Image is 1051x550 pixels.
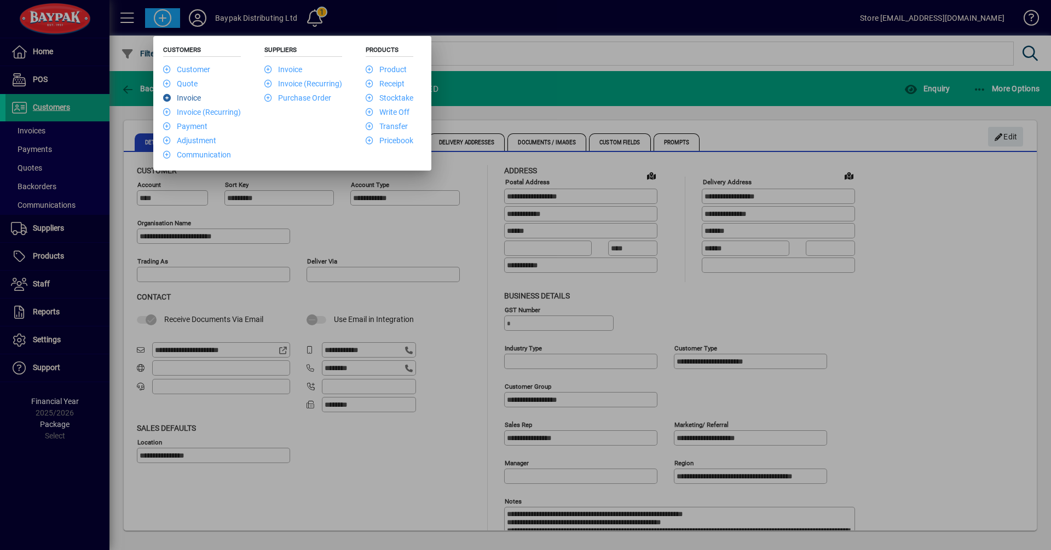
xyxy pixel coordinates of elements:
a: Invoice (Recurring) [264,79,342,88]
a: Invoice [264,65,302,74]
a: Invoice [163,93,201,102]
a: Product [366,65,407,74]
a: Purchase Order [264,93,331,102]
a: Communication [163,150,231,159]
h5: Customers [163,46,241,57]
a: Write Off [366,108,409,116]
a: Quote [163,79,198,88]
h5: Suppliers [264,46,342,57]
a: Customer [163,65,210,74]
a: Invoice (Recurring) [163,108,241,116]
a: Payment [163,122,207,131]
a: Receipt [366,79,405,88]
a: Stocktake [366,93,413,102]
a: Transfer [366,122,408,131]
h5: Products [366,46,413,57]
a: Pricebook [366,136,413,145]
a: Adjustment [163,136,216,145]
